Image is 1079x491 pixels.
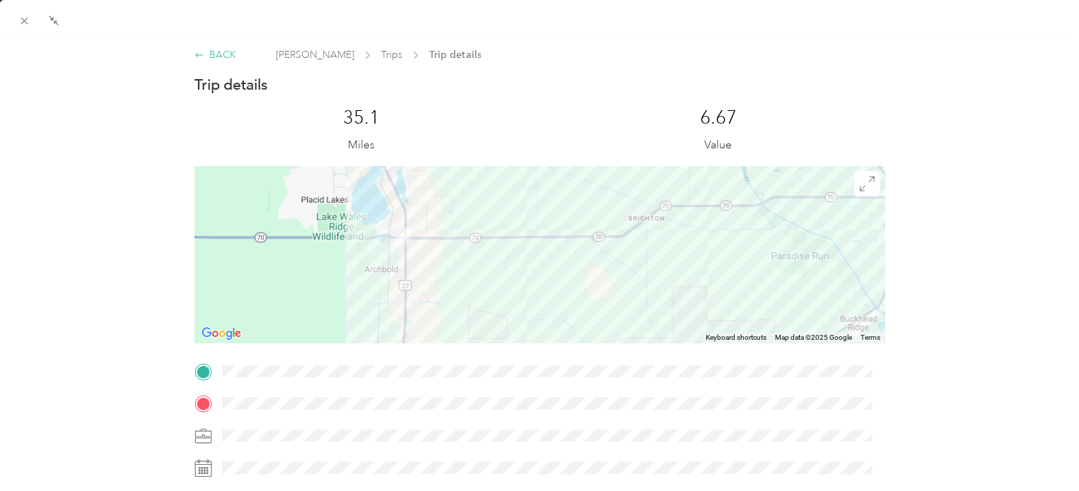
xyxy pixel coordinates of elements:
div: BACK [194,47,236,62]
span: Map data ©2025 Google [775,333,852,341]
img: Google [198,324,245,343]
iframe: Everlance-gr Chat Button Frame [1000,412,1079,491]
p: Miles [347,136,374,154]
p: Trip details [194,75,267,95]
button: Keyboard shortcuts [706,333,766,343]
a: Terms (opens in new tab) [861,333,880,341]
span: [PERSON_NAME] [276,47,354,62]
span: Trip details [429,47,481,62]
span: Trips [381,47,402,62]
a: Open this area in Google Maps (opens a new window) [198,324,245,343]
p: Value [704,136,732,154]
p: 35.1 [342,107,379,129]
p: 6.67 [700,107,737,129]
